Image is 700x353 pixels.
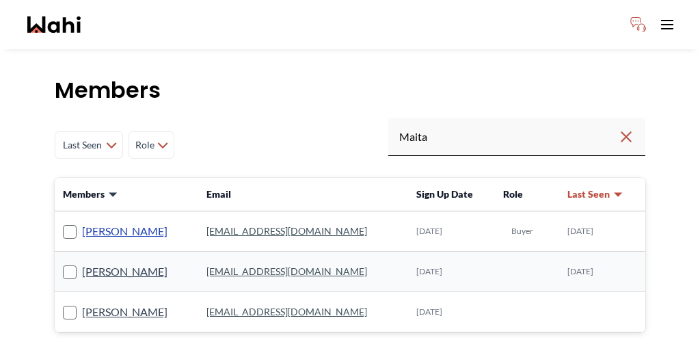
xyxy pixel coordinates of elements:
[82,303,167,321] a: [PERSON_NAME]
[399,125,618,149] input: Search input
[135,133,154,157] span: Role
[61,133,103,157] span: Last Seen
[503,188,523,200] span: Role
[559,211,645,252] td: [DATE]
[618,125,634,149] button: Clear search
[206,225,367,237] a: [EMAIL_ADDRESS][DOMAIN_NAME]
[559,252,645,292] td: [DATE]
[206,306,367,317] a: [EMAIL_ADDRESS][DOMAIN_NAME]
[654,11,681,38] button: Toggle open navigation menu
[408,292,495,332] td: [DATE]
[511,226,533,237] span: Buyer
[55,77,645,104] h1: Members
[567,187,623,201] button: Last Seen
[206,265,367,277] a: [EMAIL_ADDRESS][DOMAIN_NAME]
[27,16,81,33] a: Wahi homepage
[206,188,231,200] span: Email
[63,187,105,201] span: Members
[416,188,473,200] span: Sign Up Date
[408,252,495,292] td: [DATE]
[82,222,167,240] a: [PERSON_NAME]
[63,187,118,201] button: Members
[408,211,495,252] td: [DATE]
[567,187,610,201] span: Last Seen
[82,263,167,280] a: [PERSON_NAME]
